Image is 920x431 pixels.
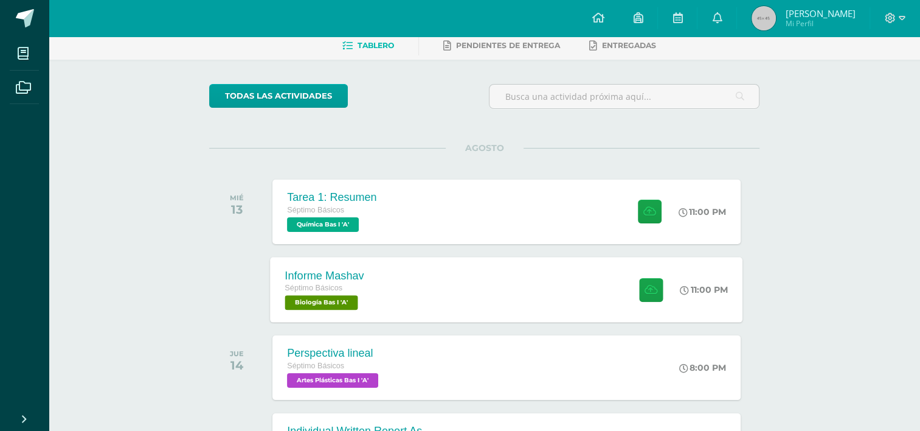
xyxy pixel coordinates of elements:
[287,217,359,232] span: Química Bas I 'A'
[287,206,344,214] span: Séptimo Básicos
[230,349,244,358] div: JUE
[342,36,394,55] a: Tablero
[230,202,244,217] div: 13
[285,269,364,282] div: Informe Mashav
[358,41,394,50] span: Tablero
[287,191,376,204] div: Tarea 1: Resumen
[443,36,560,55] a: Pendientes de entrega
[230,358,244,373] div: 14
[489,85,759,108] input: Busca una actividad próxima aquí...
[752,6,776,30] img: 45x45
[287,347,381,360] div: Perspectiva lineal
[287,362,344,370] span: Séptimo Básicos
[285,295,358,310] span: Biología Bas I 'A'
[446,142,524,153] span: AGOSTO
[456,41,560,50] span: Pendientes de entrega
[589,36,656,55] a: Entregadas
[679,206,726,217] div: 11:00 PM
[680,284,728,295] div: 11:00 PM
[785,7,855,19] span: [PERSON_NAME]
[230,194,244,202] div: MIÉ
[287,373,378,388] span: Artes Plásticas Bas I 'A'
[785,18,855,29] span: Mi Perfil
[209,84,348,108] a: todas las Actividades
[679,362,726,373] div: 8:00 PM
[285,284,343,292] span: Séptimo Básicos
[602,41,656,50] span: Entregadas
